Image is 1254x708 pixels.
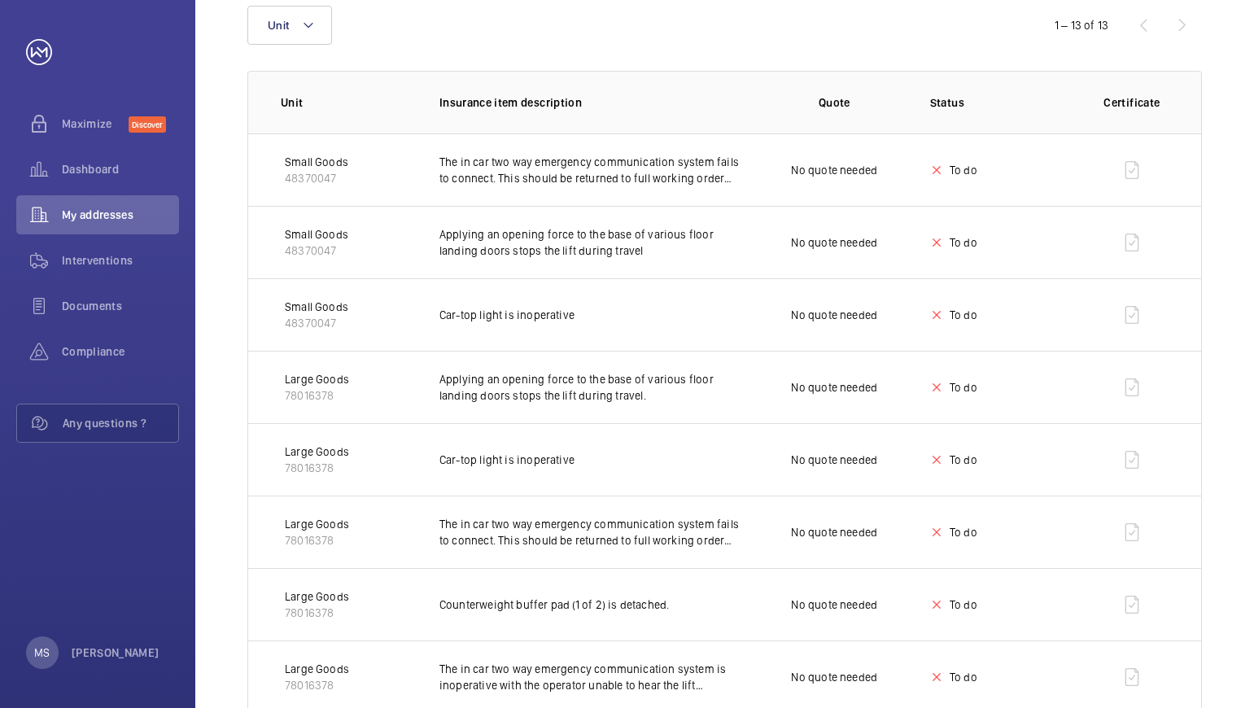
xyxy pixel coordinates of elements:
span: Unit [268,19,289,32]
p: No quote needed [791,669,877,685]
p: Large Goods [285,371,349,387]
p: 78016378 [285,460,349,476]
p: To do [950,162,977,178]
p: No quote needed [791,234,877,251]
p: No quote needed [791,162,877,178]
p: Applying an opening force to the base of various floor landing doors stops the lift during travel [439,226,739,259]
p: No quote needed [791,452,877,468]
p: Large Goods [285,588,349,605]
p: 78016378 [285,387,349,404]
p: Counterweight buffer pad (1 of 2) is detached. [439,597,739,613]
span: Documents [62,298,179,314]
button: Unit [247,6,332,45]
span: Dashboard [62,161,179,177]
span: Interventions [62,252,179,269]
p: To do [950,524,977,540]
p: The in car two way emergency communication system fails to connect. This should be returned to fu... [439,154,739,186]
p: 78016378 [285,677,349,693]
p: No quote needed [791,597,877,613]
p: 78016378 [285,532,349,548]
p: Small Goods [285,154,348,170]
p: Large Goods [285,516,349,532]
p: Car-top light is inoperative [439,452,739,468]
p: No quote needed [791,524,877,540]
p: To do [950,597,977,613]
p: Unit [281,94,413,111]
p: Large Goods [285,444,349,460]
p: The in car two way emergency communication system is inoperative with the operator unable to hear... [439,661,739,693]
div: 1 – 13 of 13 [1055,17,1108,33]
p: Large Goods [285,661,349,677]
p: To do [950,234,977,251]
p: To do [950,669,977,685]
p: 48370047 [285,243,348,259]
p: To do [950,307,977,323]
p: Insurance item description [439,94,739,111]
p: Car-top light is inoperative [439,307,739,323]
p: Certificate [1095,94,1169,111]
p: No quote needed [791,379,877,396]
p: MS [34,645,50,661]
span: Compliance [62,343,179,360]
p: Small Goods [285,299,348,315]
p: The in car two way emergency communication system fails to connect. This should be returned to fu... [439,516,739,548]
span: Discover [129,116,166,133]
p: No quote needed [791,307,877,323]
p: Applying an opening force to the base of various floor landing doors stops the lift during travel. [439,371,739,404]
span: Any questions ? [63,415,178,431]
p: To do [950,452,977,468]
p: Status [930,94,1069,111]
p: To do [950,379,977,396]
p: Small Goods [285,226,348,243]
span: My addresses [62,207,179,223]
p: 78016378 [285,605,349,621]
p: [PERSON_NAME] [72,645,159,661]
p: 48370047 [285,170,348,186]
p: 48370047 [285,315,348,331]
span: Maximize [62,116,129,132]
p: Quote [819,94,850,111]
